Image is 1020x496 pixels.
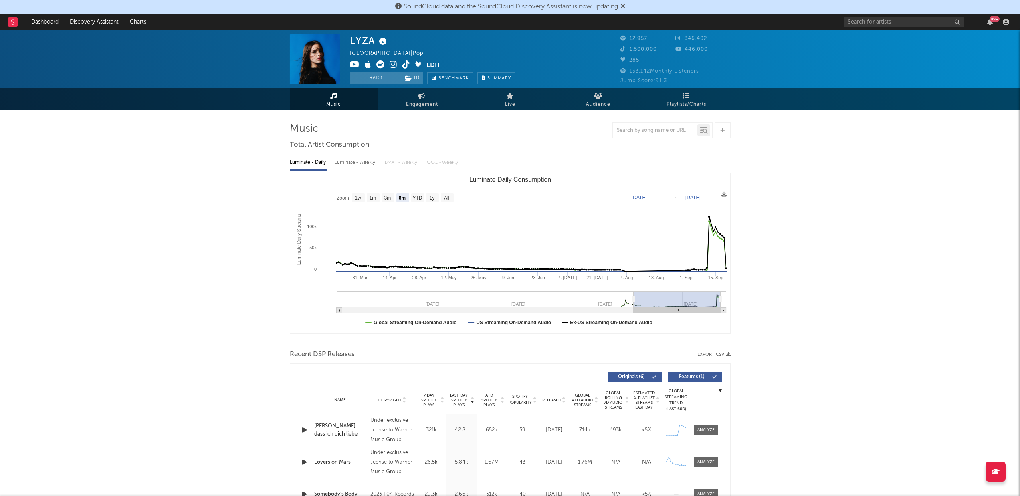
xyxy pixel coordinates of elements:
[404,4,618,10] span: SoundCloud data and the SoundCloud Discovery Assistant is now updating
[602,426,629,434] div: 493k
[602,458,629,466] div: N/A
[335,156,377,169] div: Luminate - Weekly
[479,458,505,466] div: 1.67M
[426,60,441,71] button: Edit
[64,14,124,30] a: Discovery Assistant
[469,176,551,183] text: Luminate Daily Consumption
[620,78,667,83] span: Jump Score: 91.3
[314,422,367,438] a: [PERSON_NAME] dass ich dich liebe
[412,275,426,280] text: 28. Apr
[613,375,650,379] span: Originals ( 6 )
[844,17,964,27] input: Search for artists
[668,372,722,382] button: Features(1)
[477,72,515,84] button: Summary
[664,388,688,412] div: Global Streaming Trend (Last 60D)
[675,36,707,41] span: 346.402
[418,426,444,434] div: 321k
[444,195,449,201] text: All
[620,4,625,10] span: Dismiss
[530,275,545,280] text: 23. Jun
[608,372,662,382] button: Originals(6)
[448,393,470,407] span: Last Day Spotify Plays
[374,320,457,325] text: Global Streaming On-Demand Audio
[314,267,316,272] text: 0
[370,448,414,477] div: Under exclusive license to Warner Music Group Germany Holding GmbH, © 2025 LYZA
[586,275,608,280] text: 21. [DATE]
[337,195,349,201] text: Zoom
[382,275,396,280] text: 14. Apr
[350,34,389,47] div: LYZA
[642,88,731,110] a: Playlists/Charts
[400,72,424,84] span: ( 1 )
[370,416,414,445] div: Under exclusive license to Warner Music Group Germany Holding GmbH, © 2025 [PERSON_NAME] Music GmbH
[378,88,466,110] a: Engagement
[448,458,475,466] div: 5.84k
[369,195,376,201] text: 1m
[314,458,367,466] a: Lovers on Mars
[476,320,551,325] text: US Streaming On-Demand Audio
[309,245,317,250] text: 50k
[290,156,327,169] div: Luminate - Daily
[326,100,341,109] span: Music
[418,458,444,466] div: 26.5k
[586,100,610,109] span: Audience
[479,426,505,434] div: 652k
[441,275,457,280] text: 12. May
[697,352,731,357] button: Export CSV
[466,88,554,110] a: Live
[672,195,677,200] text: →
[429,195,434,201] text: 1y
[708,275,723,280] text: 15. Sep
[378,398,402,403] span: Copyright
[679,275,692,280] text: 1. Sep
[620,275,633,280] text: 4. Aug
[427,72,473,84] a: Benchmark
[649,275,664,280] text: 18. Aug
[602,391,624,410] span: Global Rolling 7D Audio Streams
[307,224,317,229] text: 100k
[124,14,152,30] a: Charts
[471,275,487,280] text: 26. May
[633,391,655,410] span: Estimated % Playlist Streams Last Day
[290,88,378,110] a: Music
[613,127,697,134] input: Search by song name or URL
[350,49,433,58] div: [GEOGRAPHIC_DATA] | Pop
[675,47,708,52] span: 446.000
[620,69,699,74] span: 133.142 Monthly Listeners
[541,426,568,434] div: [DATE]
[406,100,438,109] span: Engagement
[509,458,537,466] div: 43
[633,426,660,434] div: <5%
[384,195,391,201] text: 3m
[355,195,361,201] text: 1w
[558,275,577,280] text: 7. [DATE]
[987,19,993,25] button: 99+
[620,58,639,63] span: 285
[633,458,660,466] div: N/A
[418,393,440,407] span: 7 Day Spotify Plays
[479,393,500,407] span: ATD Spotify Plays
[673,375,710,379] span: Features ( 1 )
[290,140,369,150] span: Total Artist Consumption
[620,47,657,52] span: 1.500.000
[508,394,532,406] span: Spotify Popularity
[502,275,514,280] text: 9. Jun
[572,393,594,407] span: Global ATD Audio Streams
[26,14,64,30] a: Dashboard
[296,214,302,265] text: Luminate Daily Streams
[632,195,647,200] text: [DATE]
[290,350,355,359] span: Recent DSP Releases
[990,16,1000,22] div: 99 +
[398,195,405,201] text: 6m
[685,195,701,200] text: [DATE]
[314,397,367,403] div: Name
[290,173,730,333] svg: Luminate Daily Consumption
[620,36,647,41] span: 12.957
[554,88,642,110] a: Audience
[487,76,511,81] span: Summary
[509,426,537,434] div: 59
[542,398,561,403] span: Released
[572,458,598,466] div: 1.76M
[400,72,423,84] button: (1)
